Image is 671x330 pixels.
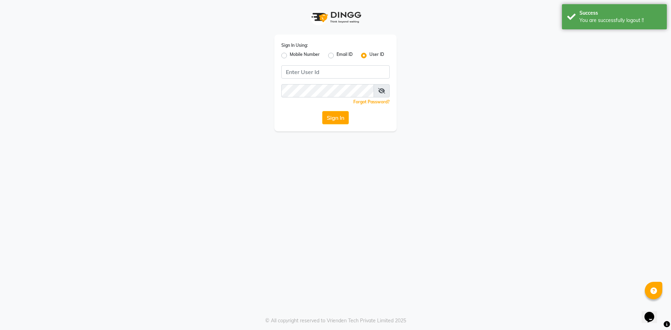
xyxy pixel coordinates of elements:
label: Email ID [337,51,353,60]
label: Mobile Number [290,51,320,60]
div: You are successfully logout !! [579,17,662,24]
input: Username [281,65,390,79]
img: logo1.svg [308,7,363,28]
div: Success [579,9,662,17]
button: Sign In [322,111,349,124]
a: Forgot Password? [353,99,390,104]
label: Sign In Using: [281,42,308,49]
input: Username [281,84,374,97]
label: User ID [369,51,384,60]
iframe: chat widget [642,302,664,323]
